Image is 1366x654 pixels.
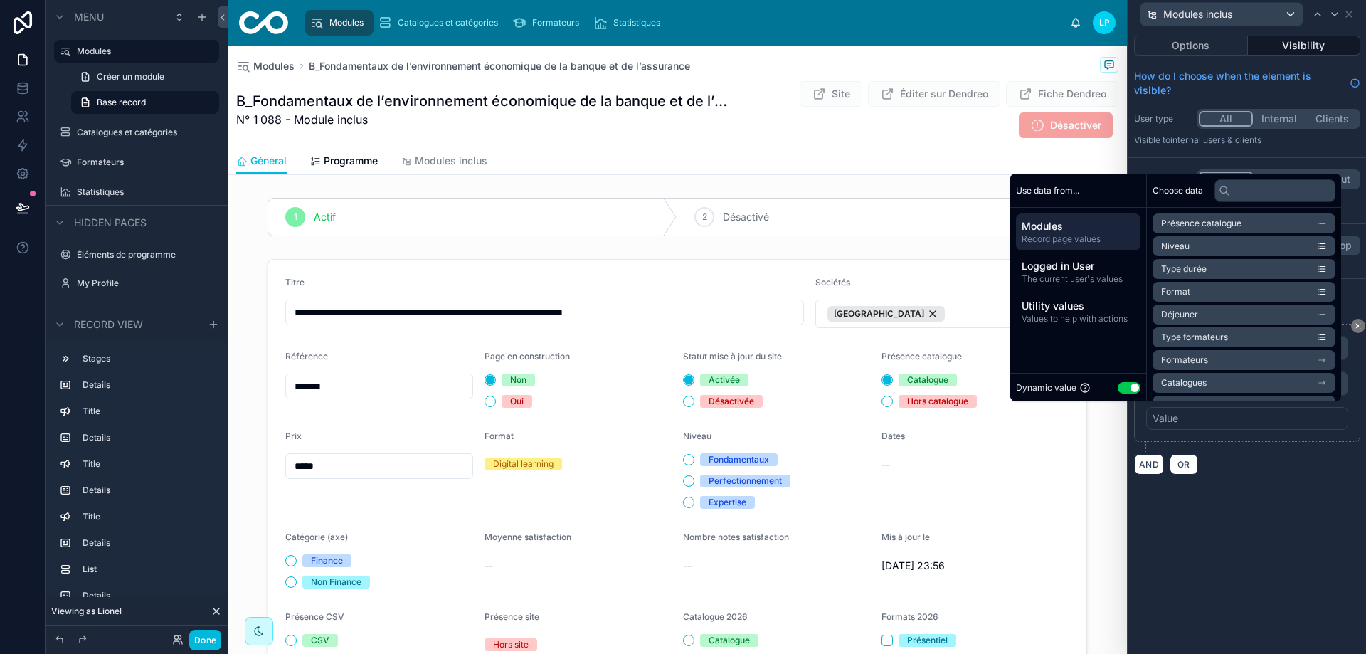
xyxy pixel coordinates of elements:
[1134,113,1191,125] label: User type
[83,406,208,417] label: Title
[77,46,211,57] label: Modules
[1199,172,1253,187] button: All
[74,10,104,24] span: Menu
[1163,7,1232,21] span: Modules inclus
[250,154,287,168] span: Général
[83,379,208,391] label: Details
[83,485,208,496] label: Details
[77,127,211,138] label: Catalogues et catégories
[51,606,122,617] span: Viewing as Lionel
[236,111,728,128] span: N° 1 088 - Module inclus
[532,17,579,28] span: Formateurs
[1022,273,1135,285] span: The current user's values
[77,186,211,198] label: Statistiques
[1134,135,1360,146] p: Visible to
[77,157,211,168] label: Formateurs
[1134,69,1360,97] a: How do I choose when the element is visible?
[1253,172,1306,187] button: With
[1099,17,1110,28] span: LP
[1134,36,1248,56] button: Options
[83,590,208,601] label: Details
[613,17,660,28] span: Statistiques
[1175,459,1193,470] span: OR
[305,10,374,36] a: Modules
[1016,185,1079,196] span: Use data from...
[77,249,211,260] label: Éléments de programme
[83,458,208,470] label: Title
[1170,454,1198,475] button: OR
[1140,2,1303,26] button: Modules inclus
[329,17,364,28] span: Modules
[236,59,295,73] a: Modules
[74,216,147,230] span: Hidden pages
[1306,172,1358,187] button: Without
[83,564,208,575] label: List
[189,630,221,650] button: Done
[1153,185,1203,196] span: Choose data
[1170,135,1261,145] span: Internal users & clients
[1199,111,1253,127] button: All
[97,71,164,83] span: Créer un module
[398,17,498,28] span: Catalogues et catégories
[1306,111,1358,127] button: Clients
[77,278,211,289] label: My Profile
[374,10,508,36] a: Catalogues et catégories
[309,148,378,176] a: Programme
[71,65,219,88] a: Créer un module
[1022,233,1135,245] span: Record page values
[1134,69,1344,97] span: How do I choose when the element is visible?
[239,11,288,34] img: App logo
[97,97,146,108] span: Base record
[83,537,208,549] label: Details
[401,148,487,176] a: Modules inclus
[1010,208,1146,336] div: scrollable content
[1016,382,1076,394] span: Dynamic value
[74,317,143,332] span: Record view
[1022,299,1135,313] span: Utility values
[236,148,287,175] a: Général
[83,511,208,522] label: Title
[1022,219,1135,233] span: Modules
[236,91,728,111] h1: B_Fondamentaux de l’environnement économique de la banque et de l’assurance
[300,7,1070,38] div: scrollable content
[309,59,690,73] a: B_Fondamentaux de l’environnement économique de la banque et de l’assurance
[1134,454,1164,475] button: AND
[1153,411,1178,426] div: Value
[1022,259,1135,273] span: Logged in User
[253,59,295,73] span: Modules
[71,91,219,114] a: Base record
[415,154,487,168] span: Modules inclus
[508,10,589,36] a: Formateurs
[1253,111,1306,127] button: Internal
[324,154,378,168] span: Programme
[589,10,670,36] a: Statistiques
[1248,36,1361,56] button: Visibility
[46,341,228,603] div: scrollable content
[1022,313,1135,325] span: Values to help with actions
[83,432,208,443] label: Details
[83,353,208,364] label: Stages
